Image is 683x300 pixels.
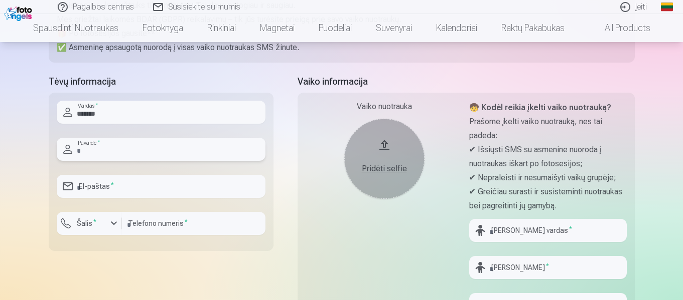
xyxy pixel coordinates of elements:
button: Pridėti selfie [344,119,425,199]
a: Kalendoriai [424,14,489,42]
div: Pridėti selfie [354,163,415,175]
p: ✅ Asmeninę apsaugotą nuorodą į visas vaiko nuotraukas SMS žinute. [57,41,627,55]
a: Fotoknyga [130,14,195,42]
a: All products [577,14,662,42]
p: ✔ Nepraleisti ir nesumaišyti vaikų grupėje; [469,171,627,185]
strong: 🧒 Kodėl reikia įkelti vaiko nuotrauką? [469,103,611,112]
a: Spausdinti nuotraukas [21,14,130,42]
a: Raktų pakabukas [489,14,577,42]
a: Puodeliai [307,14,364,42]
h5: Vaiko informacija [298,75,635,89]
p: ✔ Greičiau surasti ir susisteminti nuotraukas bei pagreitinti jų gamybą. [469,185,627,213]
div: Vaiko nuotrauka [306,101,463,113]
img: /fa2 [4,4,35,21]
h5: Tėvų informacija [49,75,274,89]
p: ✔ Išsiųsti SMS su asmenine nuoroda į nuotraukas iškart po fotosesijos; [469,143,627,171]
button: Šalis* [57,212,122,235]
a: Rinkiniai [195,14,248,42]
a: Magnetai [248,14,307,42]
p: Prašome įkelti vaiko nuotrauką, nes tai padeda: [469,115,627,143]
a: Suvenyrai [364,14,424,42]
label: Šalis [73,218,100,228]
